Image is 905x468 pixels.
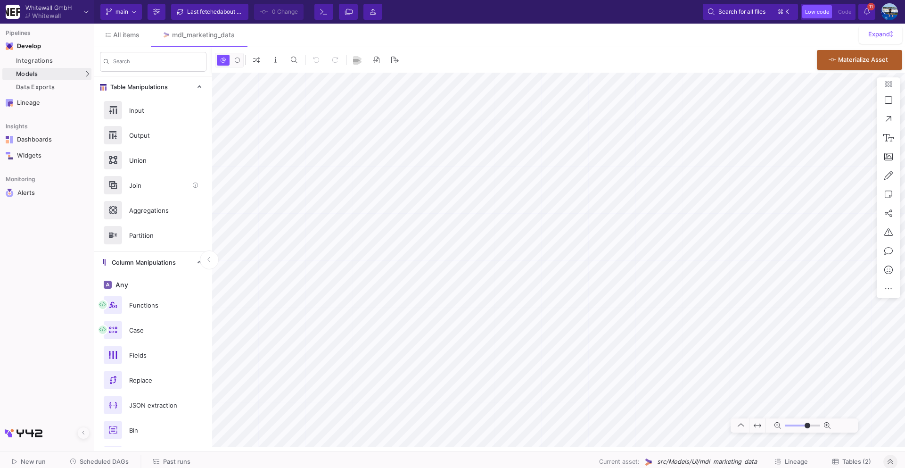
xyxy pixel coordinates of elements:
span: All items [113,31,140,39]
input: Search [113,60,203,67]
mat-expansion-panel-header: Navigation iconDevelop [2,39,91,54]
a: Data Exports [2,81,91,93]
div: Functions [123,298,189,312]
span: Tables (2) [842,458,871,465]
button: Low code [802,5,832,18]
div: Aggregations [123,203,189,217]
img: Navigation icon [6,152,13,159]
button: Last fetchedabout 3 hours ago [171,4,248,20]
div: Widgets [17,152,78,159]
span: src/Models/UI/mdl_marketing_data [657,457,757,466]
img: Navigation icon [6,189,14,197]
span: Column Manipulations [108,259,176,267]
span: Models [16,70,38,78]
button: Materialize Asset [817,50,902,70]
img: AEdFTp4_RXFoBzJxSaYPMZp7Iyigz82078j9C0hFtL5t=s96-c [881,3,898,20]
img: YZ4Yr8zUCx6JYM5gIgaTIQYeTXdcwQjnYC8iZtTV.png [6,5,20,19]
button: Output [94,123,212,148]
span: Materialize Asset [838,56,888,63]
span: main [115,5,128,19]
span: Scheduled DAGs [80,458,129,465]
div: Bin [123,423,189,437]
span: k [785,6,789,17]
div: Data Exports [16,84,89,91]
div: Join [123,178,189,192]
div: Replace [123,373,189,387]
div: Last fetched [187,5,244,19]
span: Search for all files [718,5,765,19]
img: Navigation icon [6,136,13,143]
span: Past runs [163,458,190,465]
div: Alerts [17,189,79,197]
button: Union [94,148,212,173]
span: Any [114,281,128,289]
div: Whitewall [32,13,61,19]
button: Input [94,98,212,123]
a: Navigation iconAlerts [2,185,91,201]
button: Functions [94,292,212,318]
div: mdl_marketing_data [172,31,235,39]
button: Bin [94,418,212,443]
button: Partition [94,223,212,248]
button: JSON extraction [94,393,212,418]
button: Fields [94,343,212,368]
span: New run [21,458,46,465]
img: Tab icon [162,31,170,39]
button: Join [94,173,212,198]
mat-expansion-panel-header: Column Manipulations [94,252,212,273]
img: UI Model [643,457,653,467]
div: Whitewall GmbH [25,5,72,11]
div: Fields [123,348,189,362]
span: Table Manipulations [107,84,168,91]
span: Code [838,8,851,15]
mat-expansion-panel-header: Table Manipulations [94,76,212,98]
span: 11 [867,3,875,10]
div: Partition [123,228,189,242]
span: Low code [805,8,829,15]
span: about 3 hours ago [220,8,268,15]
div: Case [123,323,189,337]
div: Input [123,103,189,117]
button: Search for all files⌘k [703,4,798,20]
span: Current asset: [599,457,640,466]
div: JSON extraction [123,398,189,412]
button: ⌘k [775,6,793,17]
div: Integrations [16,57,89,65]
button: main [100,4,142,20]
a: Navigation iconLineage [2,95,91,110]
a: Navigation iconWidgets [2,148,91,163]
img: Navigation icon [6,42,13,50]
img: Navigation icon [6,99,13,107]
div: Table Manipulations [94,98,212,251]
div: Union [123,153,189,167]
a: Navigation iconDashboards [2,132,91,147]
button: Aggregations [94,198,212,223]
span: ⌘ [778,6,783,17]
button: Case [94,318,212,343]
a: Integrations [2,55,91,67]
div: Dashboards [17,136,78,143]
span: Lineage [785,458,808,465]
button: Code [835,5,854,18]
button: 11 [858,4,875,20]
button: Replace [94,368,212,393]
div: Lineage [17,99,78,107]
div: Output [123,128,189,142]
div: Develop [17,42,31,50]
